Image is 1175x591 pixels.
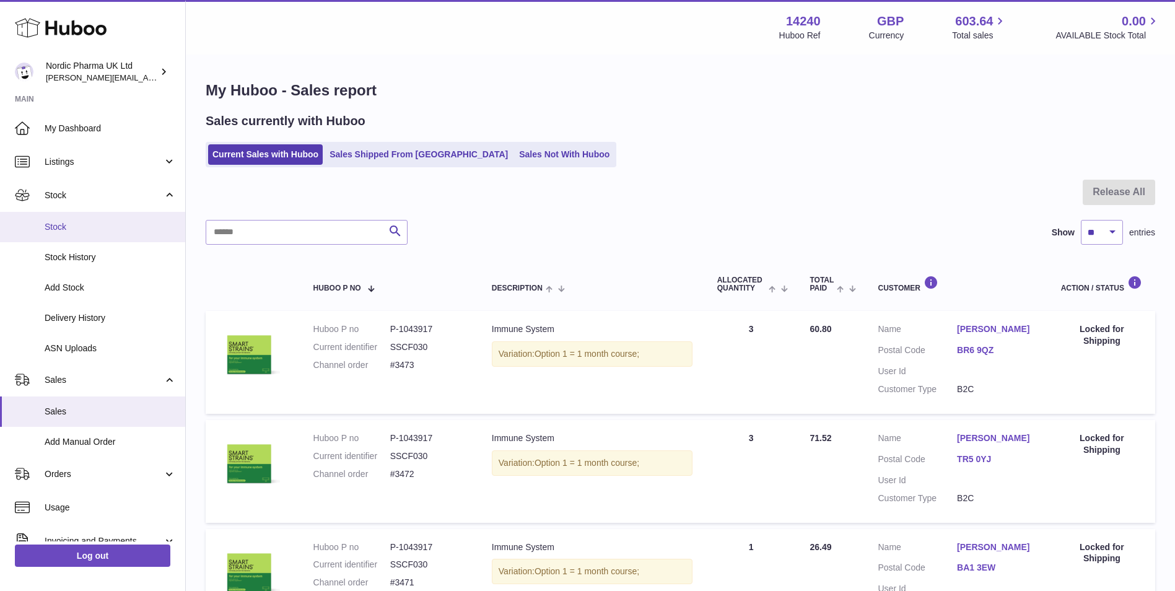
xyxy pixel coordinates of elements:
[390,341,467,353] dd: SSCF030
[957,344,1036,356] a: BR6 9QZ
[952,13,1007,42] a: 603.64 Total sales
[1122,13,1146,30] span: 0.00
[45,252,176,263] span: Stock History
[218,323,280,385] img: Immune_System_30sachets_FrontFace.png
[390,450,467,462] dd: SSCF030
[45,221,176,233] span: Stock
[313,541,390,553] dt: Huboo P no
[705,420,798,523] td: 3
[957,323,1036,335] a: [PERSON_NAME]
[717,276,766,292] span: ALLOCATED Quantity
[535,566,639,576] span: Option 1 = 1 month course;
[810,324,831,334] span: 60.80
[45,123,176,134] span: My Dashboard
[390,468,467,480] dd: #3472
[952,30,1007,42] span: Total sales
[878,562,957,577] dt: Postal Code
[15,545,170,567] a: Log out
[492,284,543,292] span: Description
[957,453,1036,465] a: TR5 0YJ
[535,349,639,359] span: Option 1 = 1 month course;
[325,144,512,165] a: Sales Shipped From [GEOGRAPHIC_DATA]
[492,541,692,553] div: Immune System
[492,341,692,367] div: Variation:
[810,542,831,552] span: 26.49
[878,383,957,395] dt: Customer Type
[390,541,467,553] dd: P-1043917
[45,406,176,418] span: Sales
[877,13,904,30] strong: GBP
[45,374,163,386] span: Sales
[869,30,904,42] div: Currency
[313,559,390,571] dt: Current identifier
[313,323,390,335] dt: Huboo P no
[957,541,1036,553] a: [PERSON_NAME]
[878,344,957,359] dt: Postal Code
[46,72,248,82] span: [PERSON_NAME][EMAIL_ADDRESS][DOMAIN_NAME]
[45,282,176,294] span: Add Stock
[810,433,831,443] span: 71.52
[515,144,614,165] a: Sales Not With Huboo
[705,311,798,414] td: 3
[1129,227,1155,239] span: entries
[779,30,821,42] div: Huboo Ref
[45,312,176,324] span: Delivery History
[45,502,176,514] span: Usage
[313,341,390,353] dt: Current identifier
[955,13,993,30] span: 603.64
[957,383,1036,395] dd: B2C
[390,323,467,335] dd: P-1043917
[492,559,692,584] div: Variation:
[313,359,390,371] dt: Channel order
[45,343,176,354] span: ASN Uploads
[313,450,390,462] dt: Current identifier
[878,475,957,486] dt: User Id
[45,535,163,547] span: Invoicing and Payments
[390,577,467,589] dd: #3471
[1055,13,1160,42] a: 0.00 AVAILABLE Stock Total
[208,144,323,165] a: Current Sales with Huboo
[878,492,957,504] dt: Customer Type
[492,450,692,476] div: Variation:
[313,577,390,589] dt: Channel order
[45,156,163,168] span: Listings
[313,284,361,292] span: Huboo P no
[45,436,176,448] span: Add Manual Order
[218,432,280,494] img: Immune_System_30sachets_FrontFace.png
[957,492,1036,504] dd: B2C
[1055,30,1160,42] span: AVAILABLE Stock Total
[878,323,957,338] dt: Name
[313,468,390,480] dt: Channel order
[390,432,467,444] dd: P-1043917
[492,323,692,335] div: Immune System
[878,276,1036,292] div: Customer
[957,432,1036,444] a: [PERSON_NAME]
[786,13,821,30] strong: 14240
[390,359,467,371] dd: #3473
[492,432,692,444] div: Immune System
[878,366,957,377] dt: User Id
[390,559,467,571] dd: SSCF030
[810,276,834,292] span: Total paid
[1052,227,1075,239] label: Show
[1061,432,1143,456] div: Locked for Shipping
[957,562,1036,574] a: BA1 3EW
[46,60,157,84] div: Nordic Pharma UK Ltd
[45,190,163,201] span: Stock
[206,113,365,129] h2: Sales currently with Huboo
[206,81,1155,100] h1: My Huboo - Sales report
[15,63,33,81] img: joe.plant@parapharmdev.com
[313,432,390,444] dt: Huboo P no
[1061,276,1143,292] div: Action / Status
[878,432,957,447] dt: Name
[535,458,639,468] span: Option 1 = 1 month course;
[878,541,957,556] dt: Name
[45,468,163,480] span: Orders
[1061,541,1143,565] div: Locked for Shipping
[878,453,957,468] dt: Postal Code
[1061,323,1143,347] div: Locked for Shipping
